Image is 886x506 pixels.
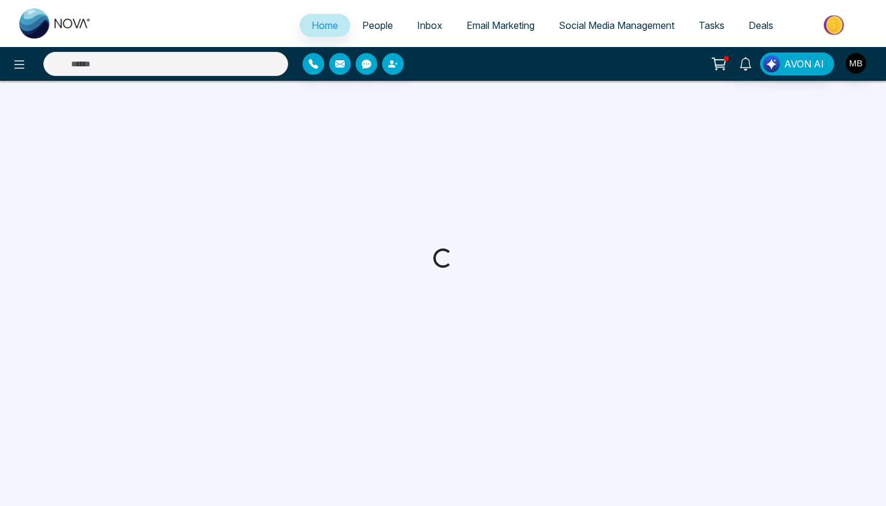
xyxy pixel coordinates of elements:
a: Email Marketing [454,14,547,37]
span: Social Media Management [559,19,674,31]
img: User Avatar [846,53,866,74]
a: Tasks [686,14,737,37]
img: Market-place.gif [791,11,879,39]
span: Home [312,19,338,31]
span: Email Marketing [467,19,535,31]
a: Deals [737,14,785,37]
span: Tasks [699,19,724,31]
span: Inbox [417,19,442,31]
span: People [362,19,393,31]
button: AVON AI [760,52,834,75]
a: Home [300,14,350,37]
img: Lead Flow [763,55,780,72]
a: People [350,14,405,37]
img: Nova CRM Logo [19,8,92,39]
span: Deals [749,19,773,31]
a: Social Media Management [547,14,686,37]
a: Inbox [405,14,454,37]
span: AVON AI [784,57,824,71]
